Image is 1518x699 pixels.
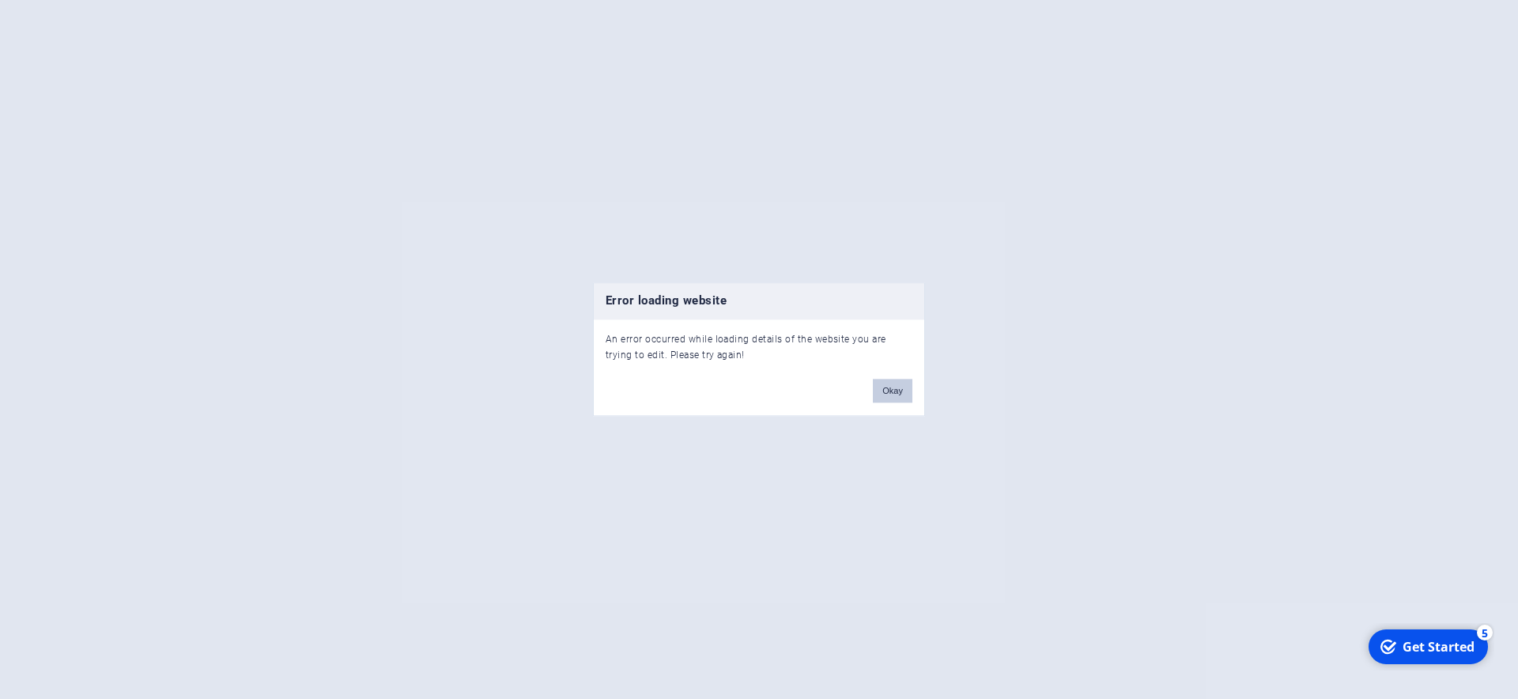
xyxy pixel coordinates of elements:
[594,319,924,364] div: An error occurred while loading details of the website you are trying to edit. Please try again!
[53,15,125,32] div: Get Started
[19,6,138,41] div: Get Started 5 items remaining, 0% complete
[594,283,924,319] h3: Error loading website
[127,2,143,17] div: 5
[873,380,912,403] button: Okay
